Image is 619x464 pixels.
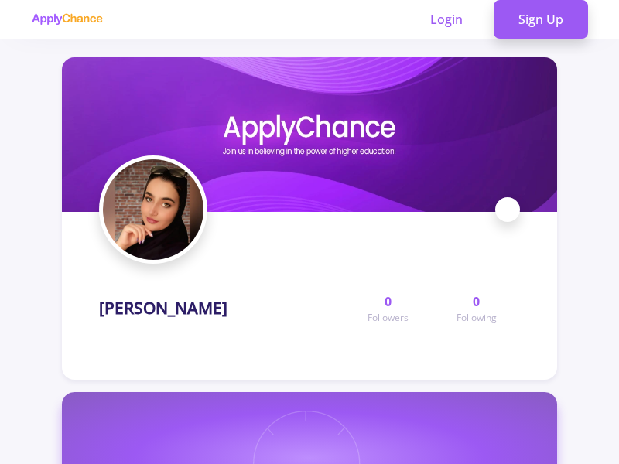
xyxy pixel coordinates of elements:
span: 0 [385,292,392,311]
img: Mehrnush Salehipourcover image [62,57,557,212]
a: 0Following [433,292,520,325]
span: Following [457,311,497,325]
img: applychance logo text only [31,13,103,26]
span: 0 [473,292,480,311]
a: 0Followers [344,292,432,325]
img: Mehrnush Salehipouravatar [103,159,203,260]
h1: [PERSON_NAME] [99,299,227,318]
span: Followers [368,311,409,325]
